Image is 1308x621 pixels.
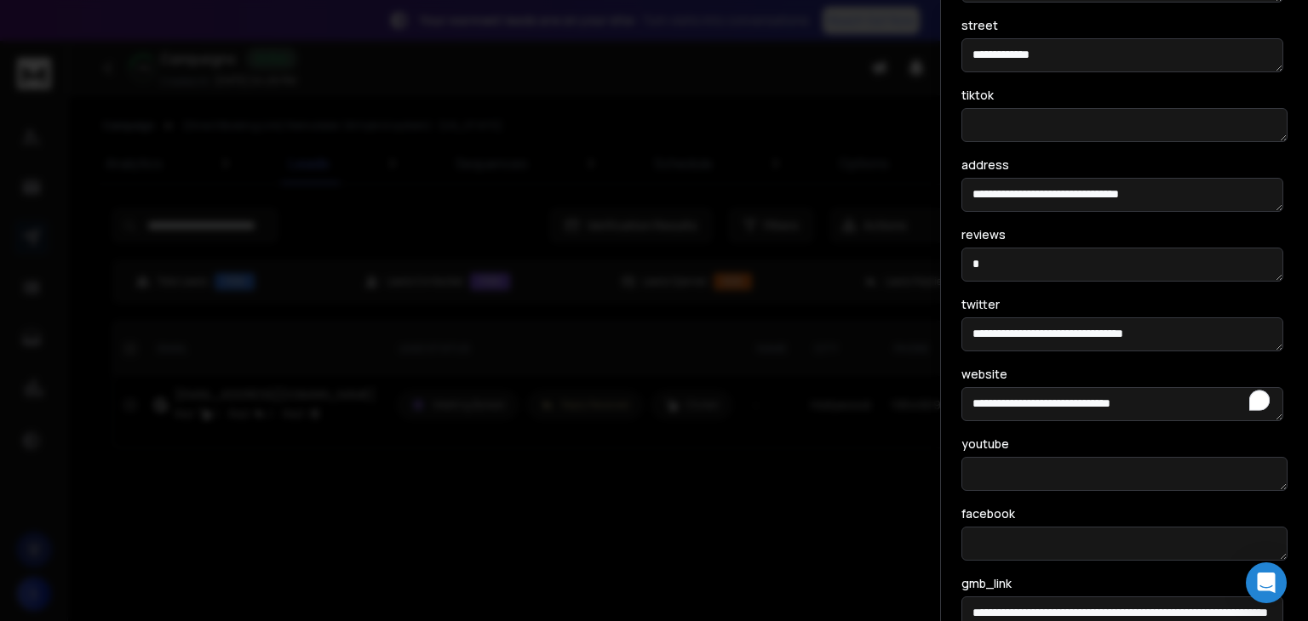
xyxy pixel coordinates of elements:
label: address [961,159,1009,171]
label: gmb_link [961,578,1012,590]
div: Open Intercom Messenger [1246,562,1287,603]
label: tiktok [961,89,994,101]
label: facebook [961,508,1015,520]
label: reviews [961,229,1006,241]
label: website [961,368,1007,380]
label: twitter [961,299,1000,310]
label: youtube [961,438,1009,450]
textarea: To enrich screen reader interactions, please activate Accessibility in Grammarly extension settings [961,387,1283,421]
label: street [961,20,998,31]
